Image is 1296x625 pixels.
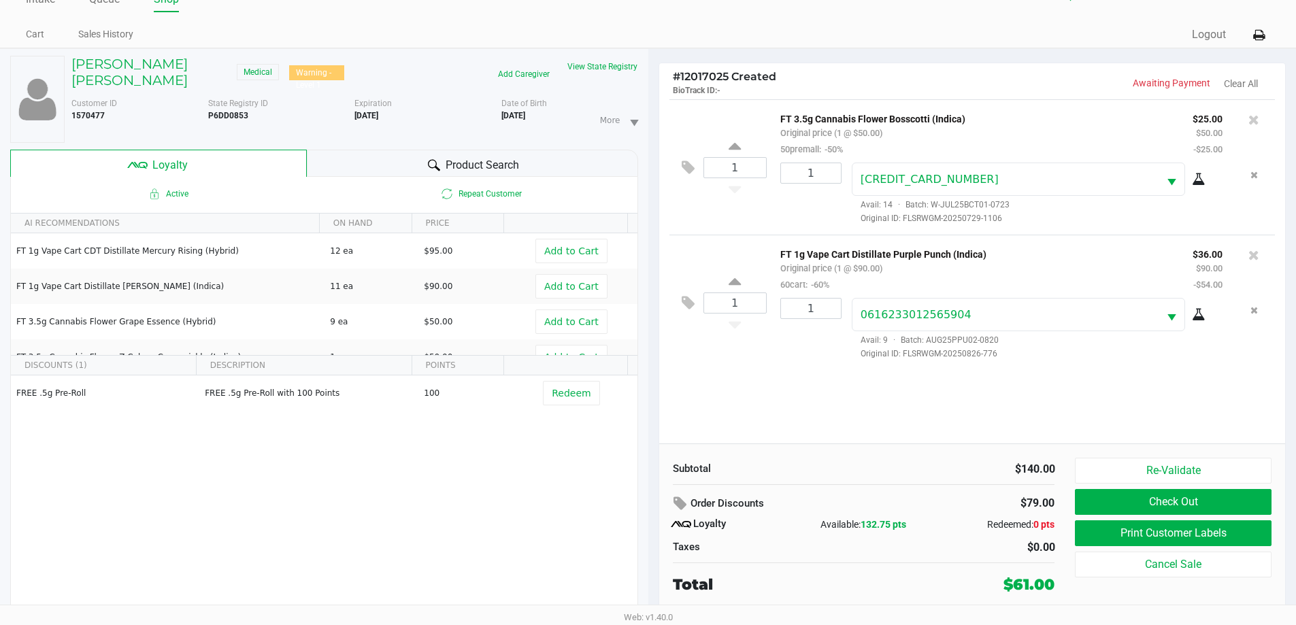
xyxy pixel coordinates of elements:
[11,214,637,355] div: Data table
[11,269,324,304] td: FT 1g Vape Cart Distillate [PERSON_NAME] (Indica)
[595,103,643,137] li: More
[861,308,971,321] span: 0616233012565904
[11,356,637,580] div: Data table
[11,214,319,233] th: AI RECOMMENDATIONS
[424,317,452,326] span: $50.00
[673,492,921,516] div: Order Discounts
[208,111,248,120] b: P6DD0853
[424,282,452,291] span: $90.00
[71,56,230,88] h5: [PERSON_NAME] [PERSON_NAME]
[927,518,1054,532] div: Redeemed:
[552,388,591,399] span: Redeem
[800,518,927,532] div: Available:
[1196,128,1223,138] small: $50.00
[1075,489,1271,515] button: Check Out
[289,65,345,80] div: Warning - Level 1
[600,114,620,126] span: More
[354,111,378,120] b: [DATE]
[852,212,1223,224] span: Original ID: FLSRWGM-20250729-1106
[324,339,418,375] td: 1 ea
[1245,298,1263,323] button: Remove the package from the orderLine
[544,352,599,362] span: Add to Cart
[543,381,599,405] button: Redeem
[11,186,324,202] span: Active
[535,309,608,334] button: Add to Cart
[673,461,854,477] div: Subtotal
[673,539,854,555] div: Taxes
[941,492,1054,515] div: $79.00
[1245,163,1263,188] button: Remove the package from the orderLine
[501,99,547,108] span: Date of Birth
[673,516,800,533] div: Loyalty
[893,200,905,209] span: ·
[544,246,599,256] span: Add to Cart
[535,239,608,263] button: Add to Cart
[439,186,455,202] inline-svg: Is repeat customer
[1159,299,1184,331] button: Select
[78,26,133,43] a: Sales History
[861,173,999,186] span: [CREDIT_CARD_NUMBER]
[324,186,637,202] span: Repeat Customer
[780,280,829,290] small: 60cart:
[1193,246,1223,260] p: $36.00
[71,99,117,108] span: Customer ID
[535,274,608,299] button: Add to Cart
[852,335,999,345] span: Avail: 9 Batch: AUG25PPU02-0820
[1224,77,1258,91] button: Clear All
[673,86,717,95] span: BioTrack ID:
[1075,458,1271,484] button: Re-Validate
[152,157,188,173] span: Loyalty
[196,356,412,375] th: DESCRIPTION
[324,269,418,304] td: 11 ea
[808,280,829,290] span: -60%
[412,214,504,233] th: PRICE
[874,539,1055,556] div: $0.00
[446,157,519,173] span: Product Search
[71,111,105,120] b: 1570477
[1193,280,1223,290] small: -$54.00
[559,56,638,78] button: View State Registry
[780,128,882,138] small: Original price (1 @ $50.00)
[1159,163,1184,195] button: Select
[1192,27,1226,43] button: Logout
[11,304,324,339] td: FT 3.5g Cannabis Flower Grape Essence (Hybrid)
[852,200,1010,209] span: Avail: 14 Batch: W-JUL25BCT01-0723
[237,64,279,80] span: Medical
[1193,110,1223,124] p: $25.00
[1193,144,1223,154] small: -$25.00
[324,304,418,339] td: 9 ea
[489,63,559,85] button: Add Caregiver
[324,233,418,269] td: 12 ea
[146,186,163,202] inline-svg: Active loyalty member
[1196,263,1223,273] small: $90.00
[1075,520,1271,546] button: Print Customer Labels
[535,345,608,369] button: Add to Cart
[1075,552,1271,577] button: Cancel Sale
[199,375,418,411] td: FREE .5g Pre-Roll with 100 Points
[673,573,914,596] div: Total
[11,339,324,375] td: FT 3.5g Cannabis Flower Z Cake x Creamsickle (Indica)
[11,233,324,269] td: FT 1g Vape Cart CDT Distillate Mercury Rising (Hybrid)
[319,214,412,233] th: ON HAND
[673,70,680,83] span: #
[208,99,268,108] span: State Registry ID
[673,70,776,83] span: 12017025 Created
[780,110,1172,124] p: FT 3.5g Cannabis Flower Bosscotti (Indica)
[972,76,1210,90] p: Awaiting Payment
[780,144,843,154] small: 50premall:
[11,356,196,375] th: DISCOUNTS (1)
[821,144,843,154] span: -50%
[852,348,1223,360] span: Original ID: FLSRWGM-20250826-776
[354,99,392,108] span: Expiration
[424,246,452,256] span: $95.00
[624,612,673,622] span: Web: v1.40.0
[424,352,452,362] span: $50.00
[861,519,906,530] span: 132.75 pts
[412,356,504,375] th: POINTS
[418,375,512,411] td: 100
[26,26,44,43] a: Cart
[1033,519,1054,530] span: 0 pts
[544,281,599,292] span: Add to Cart
[717,86,720,95] span: -
[874,461,1055,477] div: $140.00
